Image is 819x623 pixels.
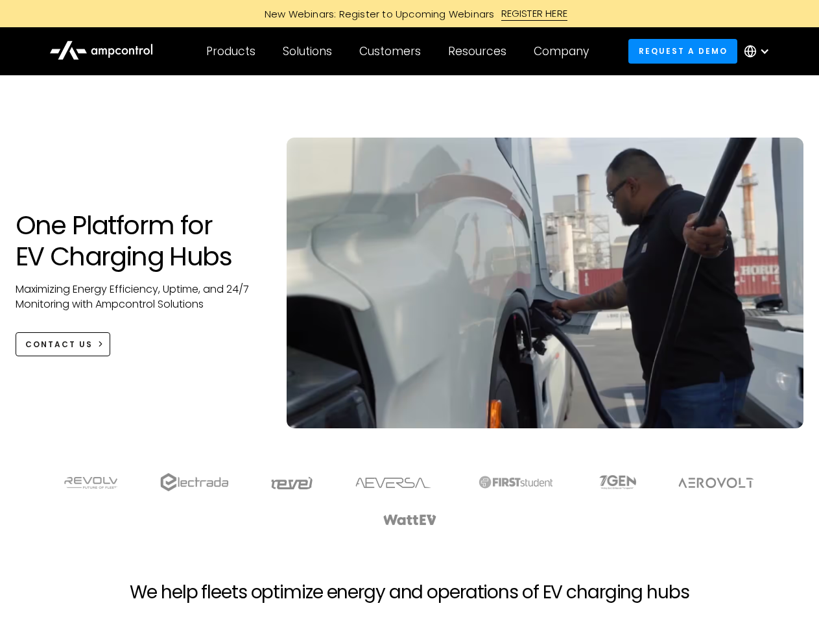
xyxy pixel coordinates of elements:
[448,44,506,58] div: Resources
[118,6,702,21] a: New Webinars: Register to Upcoming WebinarsREGISTER HERE
[534,44,589,58] div: Company
[628,39,737,63] a: Request a demo
[678,478,755,488] img: Aerovolt Logo
[130,581,689,604] h2: We help fleets optimize energy and operations of EV charging hubs
[16,210,261,272] h1: One Platform for EV Charging Hubs
[383,515,437,525] img: WattEV logo
[283,44,332,58] div: Solutions
[359,44,421,58] div: Customers
[160,473,228,491] img: electrada logo
[501,6,568,21] div: REGISTER HERE
[206,44,255,58] div: Products
[25,339,93,350] div: CONTACT US
[16,332,111,356] a: CONTACT US
[16,282,261,311] p: Maximizing Energy Efficiency, Uptime, and 24/7 Monitoring with Ampcontrol Solutions
[252,7,501,21] div: New Webinars: Register to Upcoming Webinars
